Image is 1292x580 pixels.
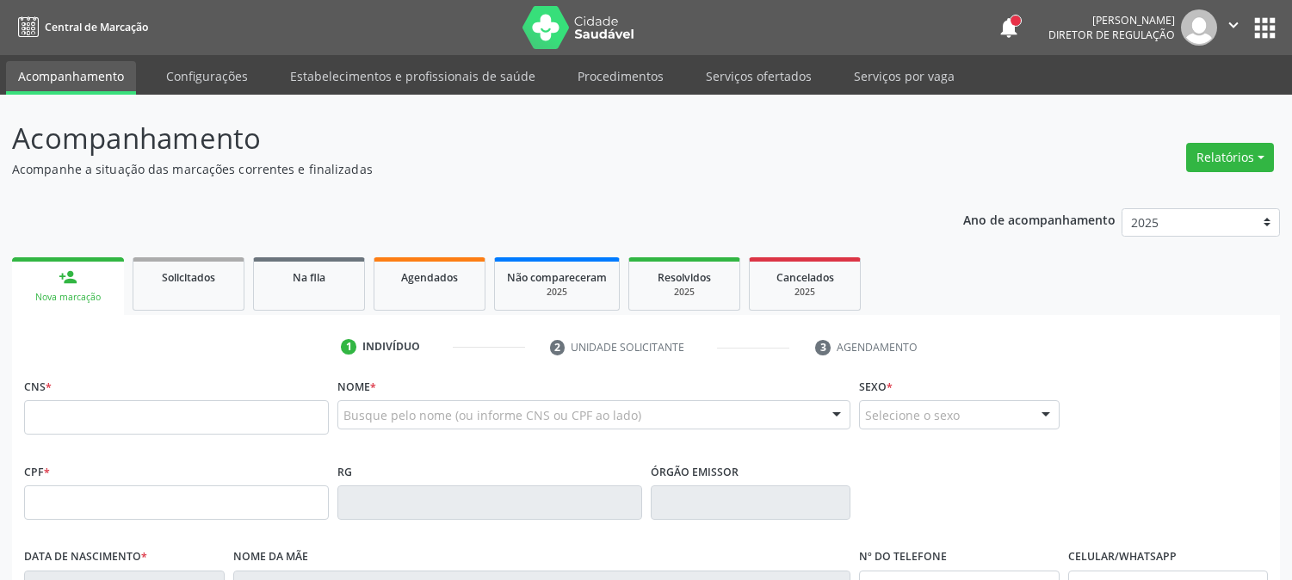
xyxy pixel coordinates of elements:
[997,15,1021,40] button: notifications
[762,286,848,299] div: 2025
[401,270,458,285] span: Agendados
[59,268,77,287] div: person_add
[1186,143,1274,172] button: Relatórios
[842,61,967,91] a: Serviços por vaga
[859,544,947,571] label: Nº do Telefone
[694,61,824,91] a: Serviços ofertados
[865,406,960,424] span: Selecione o sexo
[859,373,893,400] label: Sexo
[154,61,260,91] a: Configurações
[1048,28,1175,42] span: Diretor de regulação
[12,13,148,41] a: Central de Marcação
[45,20,148,34] span: Central de Marcação
[233,544,308,571] label: Nome da mãe
[1217,9,1250,46] button: 
[507,270,607,285] span: Não compareceram
[641,286,727,299] div: 2025
[1181,9,1217,46] img: img
[343,406,641,424] span: Busque pelo nome (ou informe CNS ou CPF ao lado)
[24,544,147,571] label: Data de nascimento
[24,459,50,485] label: CPF
[507,286,607,299] div: 2025
[24,291,112,304] div: Nova marcação
[651,459,739,485] label: Órgão emissor
[1048,13,1175,28] div: [PERSON_NAME]
[12,117,899,160] p: Acompanhamento
[162,270,215,285] span: Solicitados
[362,339,420,355] div: Indivíduo
[776,270,834,285] span: Cancelados
[1068,544,1177,571] label: Celular/WhatsApp
[24,373,52,400] label: CNS
[658,270,711,285] span: Resolvidos
[337,373,376,400] label: Nome
[12,160,899,178] p: Acompanhe a situação das marcações correntes e finalizadas
[337,459,352,485] label: RG
[1250,13,1280,43] button: apps
[293,270,325,285] span: Na fila
[341,339,356,355] div: 1
[278,61,547,91] a: Estabelecimentos e profissionais de saúde
[1224,15,1243,34] i: 
[566,61,676,91] a: Procedimentos
[963,208,1116,230] p: Ano de acompanhamento
[6,61,136,95] a: Acompanhamento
